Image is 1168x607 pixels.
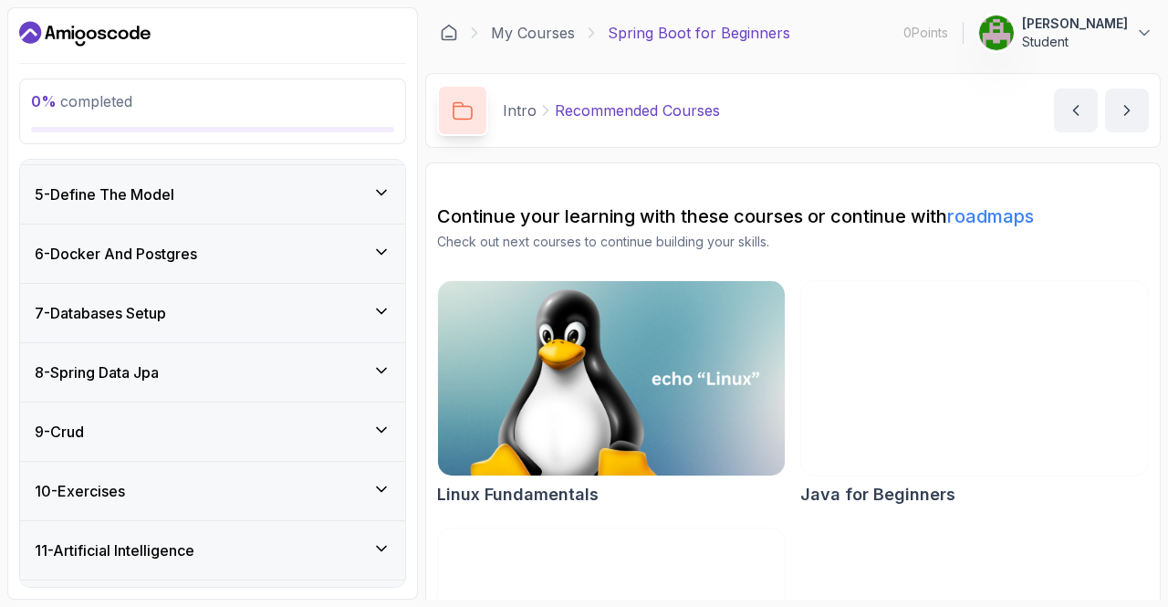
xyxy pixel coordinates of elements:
[20,521,405,580] button: 11-Artificial Intelligence
[31,92,132,110] span: completed
[437,280,786,508] a: Linux Fundamentals cardLinux Fundamentals
[437,482,599,508] h2: Linux Fundamentals
[35,421,84,443] h3: 9 - Crud
[437,204,1149,229] h2: Continue your learning with these courses or continue with
[947,205,1034,227] a: roadmaps
[20,403,405,461] button: 9-Crud
[20,462,405,520] button: 10-Exercises
[35,480,125,502] h3: 10 - Exercises
[35,302,166,324] h3: 7 - Databases Setup
[801,281,1148,476] img: Java for Beginners card
[978,15,1153,51] button: user profile image[PERSON_NAME]Student
[35,243,197,265] h3: 6 - Docker And Postgres
[20,165,405,224] button: 5-Define The Model
[31,92,57,110] span: 0 %
[440,24,458,42] a: Dashboard
[20,284,405,342] button: 7-Databases Setup
[503,99,537,121] p: Intro
[1022,15,1128,33] p: [PERSON_NAME]
[20,225,405,283] button: 6-Docker And Postgres
[438,281,785,476] img: Linux Fundamentals card
[35,183,174,205] h3: 5 - Define The Model
[491,22,575,44] a: My Courses
[979,16,1014,50] img: user profile image
[35,361,159,383] h3: 8 - Spring Data Jpa
[1022,33,1128,51] p: Student
[19,19,151,48] a: Dashboard
[903,24,948,42] p: 0 Points
[1105,89,1149,132] button: next content
[555,99,720,121] p: Recommended Courses
[20,343,405,402] button: 8-Spring Data Jpa
[800,482,955,508] h2: Java for Beginners
[608,22,790,44] p: Spring Boot for Beginners
[437,233,1149,251] p: Check out next courses to continue building your skills.
[35,539,194,561] h3: 11 - Artificial Intelligence
[800,280,1149,508] a: Java for Beginners cardJava for Beginners
[1054,89,1098,132] button: previous content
